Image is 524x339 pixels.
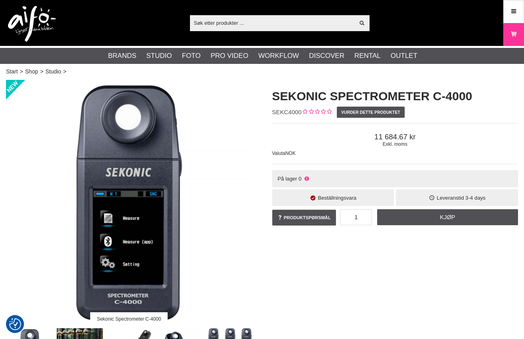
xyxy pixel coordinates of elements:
[182,51,201,61] a: Foto
[318,195,356,201] span: Beställningsvara
[303,176,310,182] i: Ikke på lager
[272,210,336,226] a: Produktspørsmål
[9,318,21,330] img: Revisit consent button
[190,17,355,29] input: Søk etter produkter ...
[437,195,464,201] span: Leveranstid
[377,209,518,225] a: Kjøp
[337,107,405,118] a: Vurder dette produktet
[272,88,518,105] h1: Sekonic Spectrometer C-4000
[20,67,23,76] span: >
[63,67,66,76] span: >
[8,6,56,42] img: logo.png
[302,108,332,117] div: Kundevurdering: 0
[272,151,285,156] span: Valuta
[90,312,168,326] div: Sekonic Spectrometer C-4000
[354,51,381,61] a: Rental
[391,51,417,61] a: Outlet
[211,51,248,61] a: Pro Video
[272,141,518,147] span: Exkl. moms
[6,80,252,326] img: Sekonic Spectrometer C-4000
[465,195,486,201] span: 3-4 days
[40,67,43,76] span: >
[25,67,38,76] a: Shop
[309,51,344,61] a: Discover
[9,317,21,331] button: Samtykkepreferanser
[277,176,297,182] span: På lager
[272,133,518,141] span: 11 684.67
[299,176,301,182] span: 0
[45,67,61,76] a: Studio
[146,51,172,61] a: Studio
[108,51,136,61] a: Brands
[272,109,302,115] span: SEKC4000
[258,51,299,61] a: Workflow
[285,151,296,156] span: NOK
[6,67,18,76] a: Start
